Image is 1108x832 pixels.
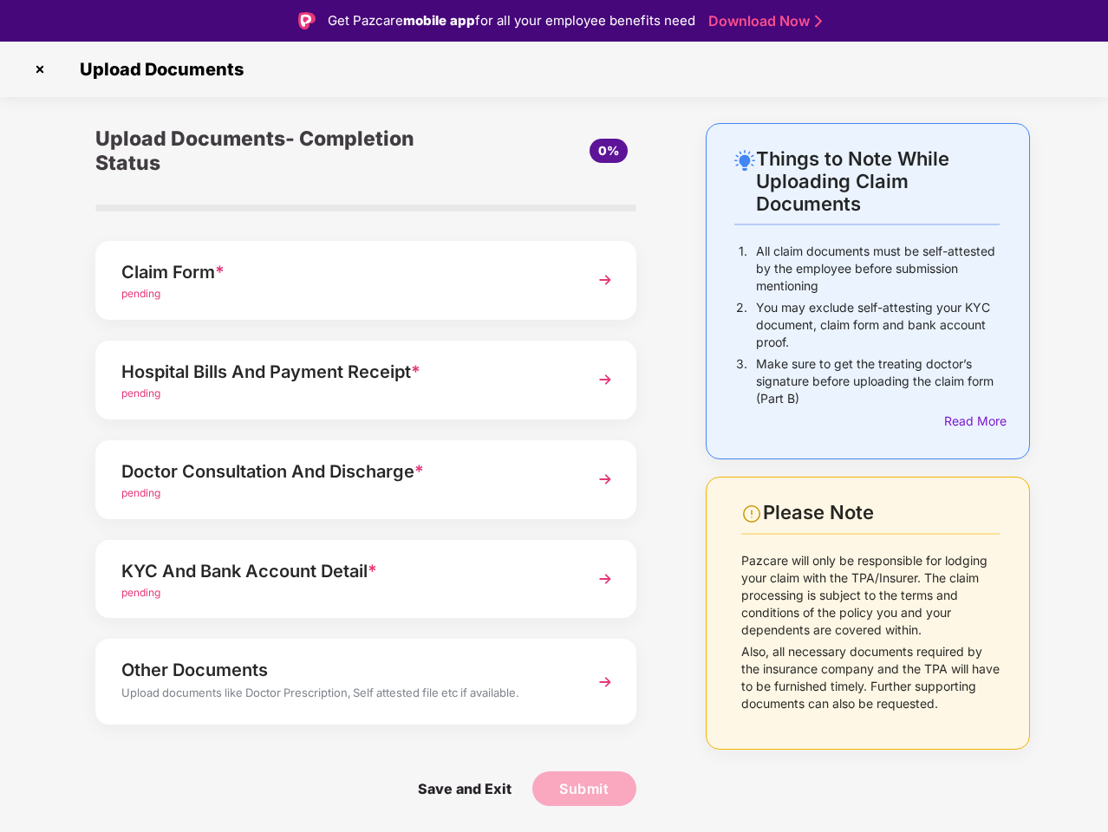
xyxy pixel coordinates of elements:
[26,55,54,83] img: svg+xml;base64,PHN2ZyBpZD0iQ3Jvc3MtMzJ4MzIiIHhtbG5zPSJodHRwOi8vd3d3LnczLm9yZy8yMDAwL3N2ZyIgd2lkdG...
[598,143,619,158] span: 0%
[121,358,570,386] div: Hospital Bills And Payment Receipt
[121,387,160,400] span: pending
[298,12,316,29] img: Logo
[590,264,621,296] img: svg+xml;base64,PHN2ZyBpZD0iTmV4dCIgeG1sbnM9Imh0dHA6Ly93d3cudzMub3JnLzIwMDAvc3ZnIiB3aWR0aD0iMzYiIG...
[734,150,755,171] img: svg+xml;base64,PHN2ZyB4bWxucz0iaHR0cDovL3d3dy53My5vcmcvMjAwMC9zdmciIHdpZHRoPSIyNC4wOTMiIGhlaWdodD...
[756,147,1000,215] div: Things to Note While Uploading Claim Documents
[590,666,621,698] img: svg+xml;base64,PHN2ZyBpZD0iTmV4dCIgeG1sbnM9Imh0dHA6Ly93d3cudzMub3JnLzIwMDAvc3ZnIiB3aWR0aD0iMzYiIG...
[756,299,1000,351] p: You may exclude self-attesting your KYC document, claim form and bank account proof.
[944,412,1000,431] div: Read More
[736,299,747,351] p: 2.
[121,258,570,286] div: Claim Form
[590,364,621,395] img: svg+xml;base64,PHN2ZyBpZD0iTmV4dCIgeG1sbnM9Imh0dHA6Ly93d3cudzMub3JnLzIwMDAvc3ZnIiB3aWR0aD0iMzYiIG...
[95,123,456,179] div: Upload Documents- Completion Status
[741,552,1000,639] p: Pazcare will only be responsible for lodging your claim with the TPA/Insurer. The claim processin...
[121,486,160,499] span: pending
[815,12,822,30] img: Stroke
[590,464,621,495] img: svg+xml;base64,PHN2ZyBpZD0iTmV4dCIgeG1sbnM9Imh0dHA6Ly93d3cudzMub3JnLzIwMDAvc3ZnIiB3aWR0aD0iMzYiIG...
[756,243,1000,295] p: All claim documents must be self-attested by the employee before submission mentioning
[121,557,570,585] div: KYC And Bank Account Detail
[708,12,817,30] a: Download Now
[590,563,621,595] img: svg+xml;base64,PHN2ZyBpZD0iTmV4dCIgeG1sbnM9Imh0dHA6Ly93d3cudzMub3JnLzIwMDAvc3ZnIiB3aWR0aD0iMzYiIG...
[736,355,747,407] p: 3.
[121,586,160,599] span: pending
[403,12,475,29] strong: mobile app
[121,656,570,684] div: Other Documents
[62,59,252,80] span: Upload Documents
[121,684,570,706] div: Upload documents like Doctor Prescription, Self attested file etc if available.
[741,504,762,524] img: svg+xml;base64,PHN2ZyBpZD0iV2FybmluZ18tXzI0eDI0IiBkYXRhLW5hbWU9Ildhcm5pbmcgLSAyNHgyNCIgeG1sbnM9Im...
[121,458,570,485] div: Doctor Consultation And Discharge
[121,287,160,300] span: pending
[328,10,695,31] div: Get Pazcare for all your employee benefits need
[532,771,636,806] button: Submit
[756,355,1000,407] p: Make sure to get the treating doctor’s signature before uploading the claim form (Part B)
[741,643,1000,712] p: Also, all necessary documents required by the insurance company and the TPA will have to be furni...
[763,501,1000,524] div: Please Note
[739,243,747,295] p: 1.
[401,771,529,806] span: Save and Exit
